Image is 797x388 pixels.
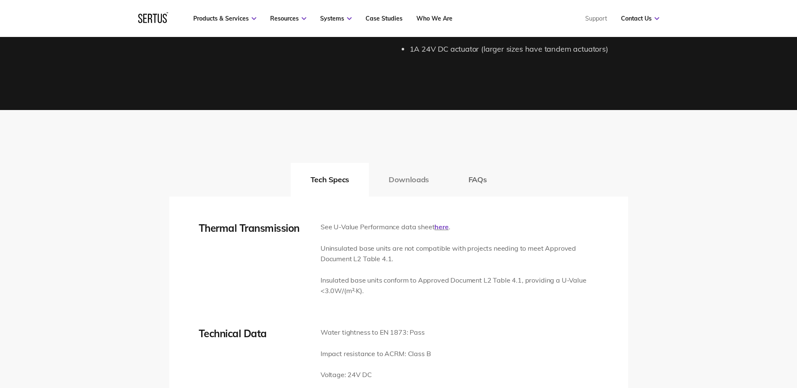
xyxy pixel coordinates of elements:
[434,223,448,231] a: here
[321,222,599,233] p: See U-Value Performance data sheet .
[321,275,599,296] p: Insulated base units conform to Approved Document L2 Table 4.1, providing a U-Value <3.0W/(m²·K).
[199,222,308,234] div: Thermal Transmission
[321,370,470,380] p: Voltage: 24V DC
[320,15,352,22] a: Systems
[410,43,628,55] li: 1A 24V DC actuator (larger sizes have tandem actuators)
[321,349,470,359] p: Impact resistance to ACRM: Class B
[369,163,449,197] button: Downloads
[449,163,507,197] button: FAQs
[321,327,470,338] p: Water tightness to EN 1873: Pass
[366,15,402,22] a: Case Studies
[321,243,599,265] p: Uninsulated base units are not compatible with projects needing to meet Approved Document L2 Tabl...
[193,15,256,22] a: Products & Services
[621,15,659,22] a: Contact Us
[646,291,797,388] iframe: Chat Widget
[199,327,308,340] div: Technical Data
[585,15,607,22] a: Support
[270,15,306,22] a: Resources
[416,15,452,22] a: Who We Are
